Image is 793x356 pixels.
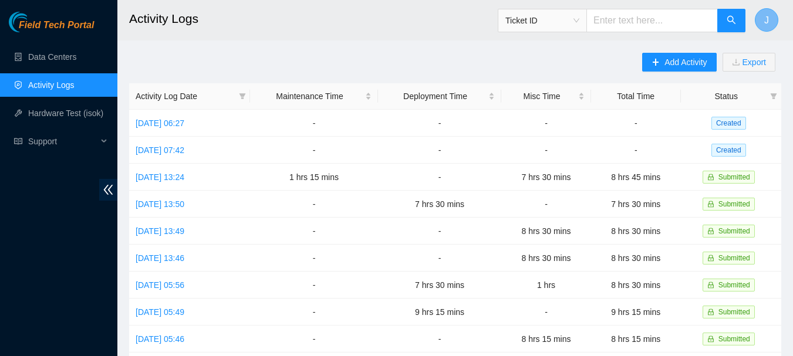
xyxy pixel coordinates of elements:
span: read [14,137,22,145]
td: 1 hrs [501,272,591,299]
td: 9 hrs 15 mins [378,299,501,326]
span: lock [707,308,714,316]
a: [DATE] 13:50 [136,199,184,209]
td: - [591,110,681,137]
span: lock [707,335,714,343]
td: - [250,299,378,326]
button: plusAdd Activity [642,53,716,72]
span: lock [707,228,714,235]
span: Created [711,144,746,157]
button: downloadExport [723,53,775,72]
td: 8 hrs 30 mins [591,218,681,245]
button: search [717,9,745,32]
td: 7 hrs 30 mins [591,191,681,218]
td: 7 hrs 30 mins [501,164,591,191]
span: Submitted [718,173,750,181]
span: filter [237,87,248,105]
th: Total Time [591,83,681,110]
span: Submitted [718,335,750,343]
td: - [378,164,501,191]
span: lock [707,255,714,262]
span: lock [707,201,714,208]
td: 8 hrs 30 mins [501,245,591,272]
td: - [250,272,378,299]
span: Submitted [718,281,750,289]
input: Enter text here... [586,9,718,32]
td: - [250,245,378,272]
span: J [764,13,769,28]
span: Support [28,130,97,153]
td: - [501,299,591,326]
a: [DATE] 05:46 [136,334,184,344]
span: search [727,15,736,26]
td: - [378,326,501,352]
td: - [250,191,378,218]
td: - [250,326,378,352]
td: - [250,137,378,164]
td: - [378,110,501,137]
td: - [250,218,378,245]
span: filter [768,87,779,105]
td: - [378,218,501,245]
img: Akamai Technologies [9,12,59,32]
td: 8 hrs 30 mins [591,272,681,299]
span: filter [770,93,777,100]
td: 1 hrs 15 mins [250,164,378,191]
span: Submitted [718,254,750,262]
td: 8 hrs 15 mins [591,326,681,352]
td: - [501,137,591,164]
td: 7 hrs 30 mins [378,191,501,218]
td: 8 hrs 30 mins [501,218,591,245]
span: lock [707,282,714,289]
td: 8 hrs 30 mins [591,245,681,272]
td: - [591,137,681,164]
span: lock [707,174,714,181]
a: Akamai TechnologiesField Tech Portal [9,21,94,36]
a: [DATE] 06:27 [136,118,184,128]
a: [DATE] 13:49 [136,226,184,236]
a: [DATE] 13:46 [136,253,184,263]
td: 8 hrs 45 mins [591,164,681,191]
td: 8 hrs 15 mins [501,326,591,352]
span: Activity Log Date [136,90,234,103]
span: Add Activity [664,56,707,69]
span: double-left [99,179,117,201]
a: [DATE] 07:42 [136,145,184,155]
span: Submitted [718,227,750,235]
td: - [501,110,591,137]
a: [DATE] 13:24 [136,172,184,182]
td: 7 hrs 30 mins [378,272,501,299]
td: - [250,110,378,137]
span: Ticket ID [505,12,579,29]
a: Hardware Test (isok) [28,109,103,118]
button: J [755,8,778,32]
span: filter [239,93,246,100]
td: - [378,245,501,272]
a: Data Centers [28,52,76,62]
td: - [501,191,591,218]
a: [DATE] 05:49 [136,307,184,317]
a: Activity Logs [28,80,75,90]
td: - [378,137,501,164]
a: [DATE] 05:56 [136,280,184,290]
span: Submitted [718,200,750,208]
span: Status [687,90,765,103]
td: 9 hrs 15 mins [591,299,681,326]
span: Submitted [718,308,750,316]
span: plus [652,58,660,67]
span: Field Tech Portal [19,20,94,31]
span: Created [711,117,746,130]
